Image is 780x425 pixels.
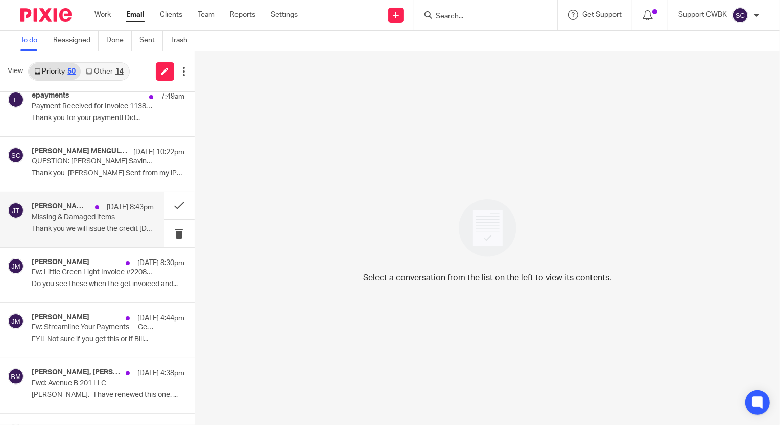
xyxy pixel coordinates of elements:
img: svg%3E [732,7,748,23]
p: [DATE] 4:44pm [137,313,184,323]
img: svg%3E [8,258,24,274]
a: Settings [271,10,298,20]
p: Missing & Damaged items [32,213,129,222]
a: Team [198,10,215,20]
a: To do [20,31,45,51]
a: Done [106,31,132,51]
a: Clients [160,10,182,20]
div: 14 [115,68,124,75]
p: [DATE] 10:22pm [133,147,184,157]
input: Search [435,12,527,21]
h4: [PERSON_NAME] [32,313,89,322]
div: 50 [67,68,76,75]
h4: [PERSON_NAME], [PERSON_NAME] [32,368,121,377]
h4: [PERSON_NAME] MENGULOGLU, Me, Mail Delivery Subsystem [32,147,128,156]
a: Priority50 [29,63,81,80]
a: Work [94,10,111,20]
img: Pixie [20,8,72,22]
p: Fwd: Avenue B 201 LLC [32,379,154,388]
p: QUESTION: [PERSON_NAME] Savings Account Question [32,157,154,166]
p: Select a conversation from the list on the left to view its contents. [363,272,611,284]
p: Thank you for your payment! Did... [32,114,184,123]
p: Support CWBK [678,10,727,20]
img: svg%3E [8,91,24,108]
p: Thank you we will issue the credit [DATE],... [32,225,154,233]
a: Email [126,10,145,20]
img: svg%3E [8,313,24,329]
a: Trash [171,31,195,51]
a: Sent [139,31,163,51]
p: FYI! Not sure if you get this or if Bill... [32,335,184,344]
span: View [8,66,23,77]
img: svg%3E [8,202,24,219]
p: Do you see these when the get invoiced and... [32,280,184,289]
a: Reassigned [53,31,99,51]
img: svg%3E [8,368,24,385]
p: [PERSON_NAME], I have renewed this one. ... [32,391,184,399]
img: image [452,193,523,264]
h4: epayments [32,91,69,100]
span: Get Support [582,11,622,18]
p: Fw: Little Green Light Invoice #2208761: Payment Received - Thank You! [32,268,154,277]
p: Fw: Streamline Your Payments— Get Early Access to Our New Feature! [32,323,154,332]
p: [DATE] 4:38pm [137,368,184,379]
a: Reports [230,10,255,20]
h4: [PERSON_NAME] - UCC Distributing, [PERSON_NAME], Me [32,202,90,211]
p: [DATE] 8:30pm [137,258,184,268]
a: Other14 [81,63,128,80]
img: svg%3E [8,147,24,163]
p: Payment Received for Invoice 113849044 (CRI) [32,102,154,111]
p: Thank you [PERSON_NAME] Sent from my iPhone ... [32,169,184,178]
h4: [PERSON_NAME] [32,258,89,267]
p: [DATE] 8:43pm [107,202,154,212]
p: 7:49am [161,91,184,102]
